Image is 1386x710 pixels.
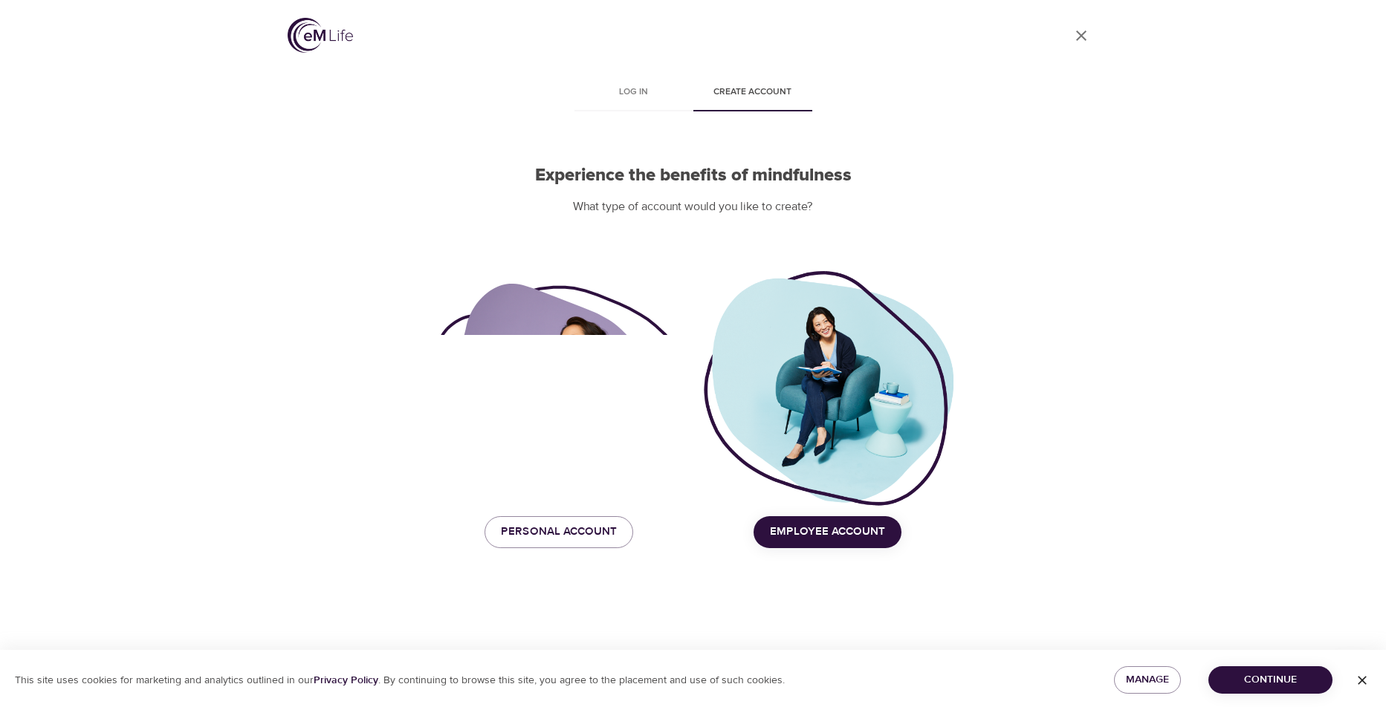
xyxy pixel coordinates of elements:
span: Create account [702,85,803,100]
button: Personal Account [485,516,633,547]
button: Manage [1114,666,1181,694]
a: close [1063,18,1099,53]
span: Personal Account [501,522,617,541]
button: Continue [1208,666,1332,694]
span: Manage [1126,671,1169,689]
h2: Experience the benefits of mindfulness [433,165,953,186]
span: Employee Account [770,522,885,541]
span: Log in [583,85,684,100]
img: logo [288,18,353,53]
a: Privacy Policy [314,674,378,687]
span: Continue [1220,671,1321,689]
p: What type of account would you like to create? [433,198,953,215]
button: Employee Account [754,516,901,547]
